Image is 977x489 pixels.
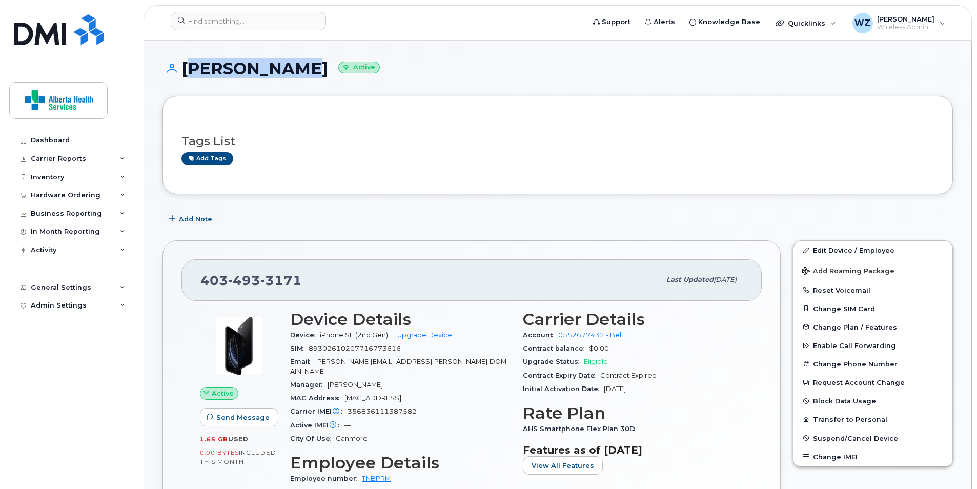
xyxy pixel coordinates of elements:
[793,281,952,299] button: Reset Voicemail
[813,323,897,331] span: Change Plan / Features
[162,59,953,77] h1: [PERSON_NAME]
[523,425,640,433] span: AHS Smartphone Flex Plan 30D
[179,214,212,224] span: Add Note
[290,454,511,472] h3: Employee Details
[523,372,600,379] span: Contract Expiry Date
[344,421,351,429] span: —
[793,355,952,373] button: Change Phone Number
[200,273,302,288] span: 403
[228,273,260,288] span: 493
[793,260,952,281] button: Add Roaming Package
[290,394,344,402] span: MAC Address
[344,394,401,402] span: [MAC_ADDRESS]
[228,435,249,443] span: used
[290,358,506,375] span: [PERSON_NAME][EMAIL_ADDRESS][PERSON_NAME][DOMAIN_NAME]
[290,358,315,365] span: Email
[200,436,228,443] span: 1.65 GB
[208,315,270,377] img: image20231002-3703462-1mz9tax.jpeg
[666,276,714,283] span: Last updated
[793,392,952,410] button: Block Data Usage
[200,449,239,456] span: 0.00 Bytes
[793,241,952,259] a: Edit Device / Employee
[523,310,743,329] h3: Carrier Details
[290,435,336,442] span: City Of Use
[802,267,894,277] span: Add Roaming Package
[523,444,743,456] h3: Features as of [DATE]
[362,475,391,482] a: TNBPRM
[290,344,309,352] span: SIM
[212,389,234,398] span: Active
[290,421,344,429] span: Active IMEI
[793,447,952,466] button: Change IMEI
[558,331,623,339] a: 0552677432 - Bell
[714,276,737,283] span: [DATE]
[181,135,934,148] h3: Tags List
[584,358,608,365] span: Eligible
[260,273,302,288] span: 3171
[328,381,383,389] span: [PERSON_NAME]
[523,385,604,393] span: Initial Activation Date
[338,62,380,73] small: Active
[200,408,278,426] button: Send Message
[523,404,743,422] h3: Rate Plan
[813,434,898,442] span: Suspend/Cancel Device
[216,413,270,422] span: Send Message
[523,331,558,339] span: Account
[523,456,603,475] button: View All Features
[290,381,328,389] span: Manager
[523,358,584,365] span: Upgrade Status
[793,429,952,447] button: Suspend/Cancel Device
[793,373,952,392] button: Request Account Change
[290,475,362,482] span: Employee number
[523,344,589,352] span: Contract balance
[793,336,952,355] button: Enable Call Forwarding
[604,385,626,393] span: [DATE]
[392,331,452,339] a: + Upgrade Device
[290,310,511,329] h3: Device Details
[200,449,276,465] span: included this month
[600,372,657,379] span: Contract Expired
[309,344,401,352] span: 89302610207716773616
[813,342,896,350] span: Enable Call Forwarding
[793,299,952,318] button: Change SIM Card
[290,331,320,339] span: Device
[162,210,221,228] button: Add Note
[793,410,952,429] button: Transfer to Personal
[589,344,609,352] span: $0.00
[532,461,594,471] span: View All Features
[290,407,348,415] span: Carrier IMEI
[320,331,388,339] span: iPhone SE (2nd Gen)
[336,435,368,442] span: Canmore
[793,318,952,336] button: Change Plan / Features
[181,152,233,165] a: Add tags
[348,407,417,415] span: 356836111387582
